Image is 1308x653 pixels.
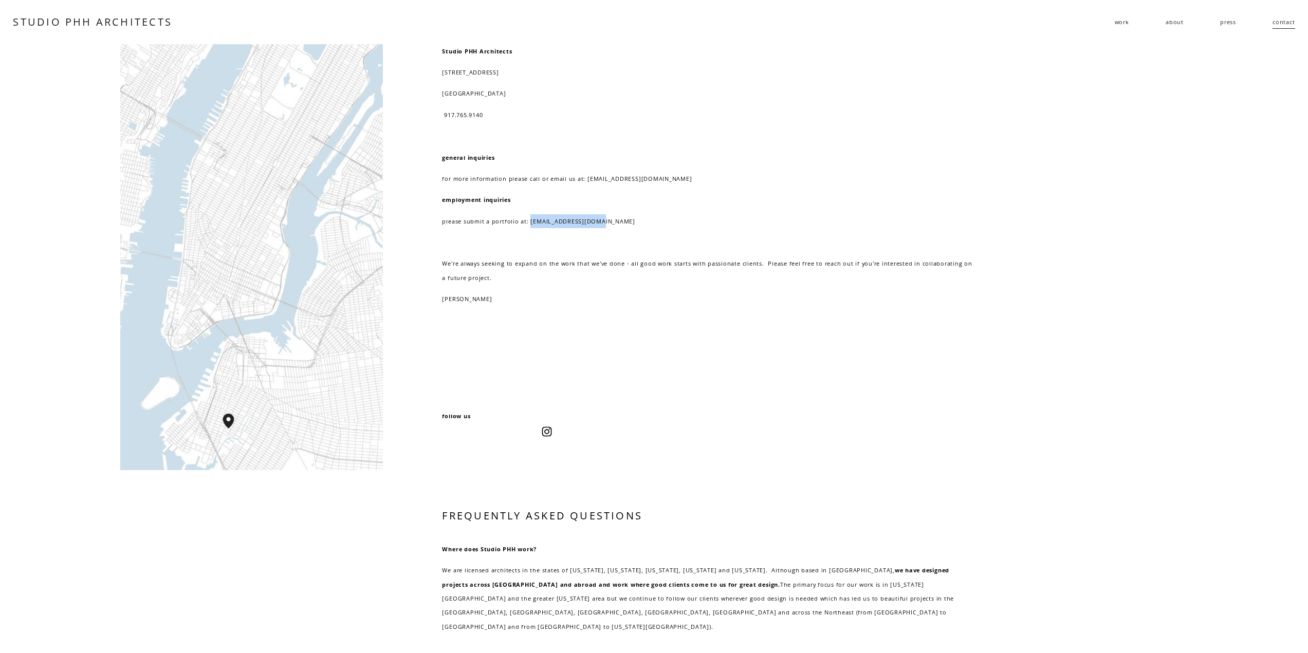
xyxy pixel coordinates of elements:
a: Instagram [542,426,552,437]
strong: general inquiries [442,154,494,161]
p: [PERSON_NAME] [442,292,973,306]
p: please submit a portfolio at: [EMAIL_ADDRESS][DOMAIN_NAME] [442,214,973,228]
a: STUDIO PHH ARCHITECTS [13,15,172,29]
strong: Studio PHH Architects [442,47,512,55]
strong: employment inquiries [442,196,510,203]
h3: FREQUENTLY ASKED QUESTIONS [442,509,973,523]
p: [GEOGRAPHIC_DATA] [442,86,973,100]
a: press [1220,14,1236,30]
p: for more information please call or email us at: [EMAIL_ADDRESS][DOMAIN_NAME] [442,172,973,185]
span: work [1115,15,1129,29]
p: [STREET_ADDRESS] [442,65,973,79]
strong: we have designed projects across [GEOGRAPHIC_DATA] and abroad and work where good clients come to... [442,566,951,588]
p: 917.765.9140 [442,108,973,122]
a: about [1166,14,1184,30]
a: folder dropdown [1115,14,1129,30]
p: We're always seeking to expand on the work that we've done - all good work starts with passionate... [442,256,973,285]
a: contact [1273,14,1295,30]
strong: Where does Studio PHH work? [442,545,537,553]
strong: follow us [442,412,470,420]
p: We are licensed architects in the states of [US_STATE], [US_STATE], [US_STATE], [US_STATE] and [U... [442,563,973,633]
